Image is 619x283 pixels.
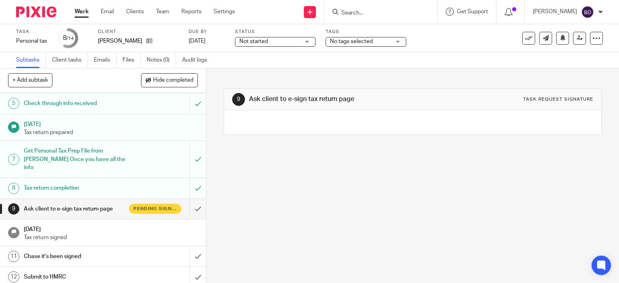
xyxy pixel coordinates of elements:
h1: Check through info received [24,97,129,109]
label: Tags [326,29,406,35]
span: No tags selected [330,39,373,44]
span: [DATE] [189,38,206,44]
div: 11 [8,251,19,262]
h1: Chase it's been signed [24,250,129,262]
a: Notes (0) [147,52,176,68]
p: Tax return prepared [24,128,198,136]
div: 12 [8,271,19,283]
a: Files [123,52,141,68]
a: Team [156,8,169,16]
label: Client [98,29,179,35]
div: Task request signature [523,96,593,103]
h1: [DATE] [24,118,198,128]
label: Status [235,29,316,35]
a: Client tasks [52,52,88,68]
a: Subtasks [16,52,46,68]
img: Pixie [16,6,56,17]
div: 9 [8,203,19,215]
small: /14 [66,36,74,41]
div: 8 [8,183,19,194]
a: Settings [214,8,235,16]
a: Clients [126,8,144,16]
button: Hide completed [141,73,198,87]
p: Tax return signed [24,233,198,242]
div: 7 [8,154,19,165]
div: 9 [232,93,245,106]
a: Emails [94,52,116,68]
div: 8 [63,33,74,43]
a: Email [101,8,114,16]
div: Personal tax [16,37,48,45]
h1: Ask client to e-sign tax return page [24,203,129,215]
h1: Tax return completion [24,182,129,194]
span: Not started [239,39,268,44]
span: Hide completed [153,77,193,84]
h1: Ask client to e-sign tax return page [249,95,430,103]
h1: Submit to HMRC [24,271,129,283]
img: svg%3E [581,6,594,19]
span: Get Support [457,9,488,14]
h1: [DATE] [24,223,198,233]
label: Due by [189,29,225,35]
button: + Add subtask [8,73,52,87]
p: [PERSON_NAME] [98,37,142,45]
a: Work [75,8,89,16]
a: Reports [181,8,201,16]
a: Audit logs [182,52,213,68]
input: Search [341,10,413,17]
div: 5 [8,98,19,109]
h1: Get Personal Tax Prep File from [PERSON_NAME] Once you have all the info [24,145,129,174]
span: Pending signature [133,205,177,212]
p: [PERSON_NAME] [533,8,577,16]
label: Task [16,29,48,35]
